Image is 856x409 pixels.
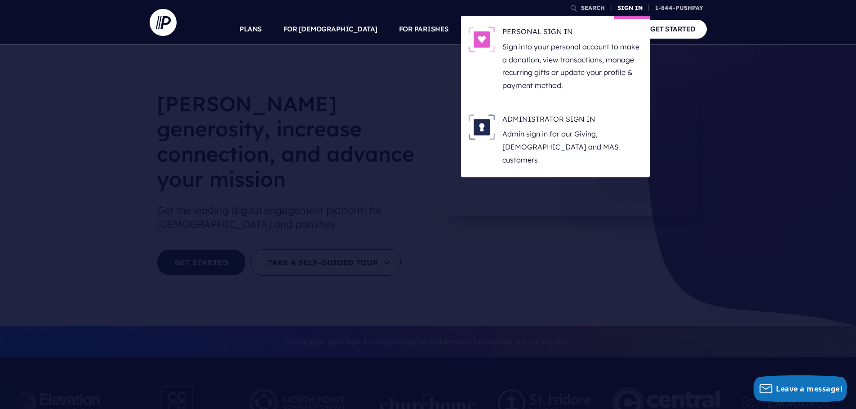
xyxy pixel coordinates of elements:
h6: ADMINISTRATOR SIGN IN [502,114,643,128]
button: Leave a message! [754,375,847,402]
p: Admin sign in for our Giving, [DEMOGRAPHIC_DATA] and MAS customers [502,128,643,166]
a: FOR PARISHES [399,13,449,45]
a: PERSONAL SIGN IN - Illustration PERSONAL SIGN IN Sign into your personal account to make a donati... [468,26,643,92]
h6: PERSONAL SIGN IN [502,26,643,40]
a: EXPLORE [532,13,563,45]
p: Sign into your personal account to make a donation, view transactions, manage recurring gifts or ... [502,40,643,92]
a: COMPANY [585,13,618,45]
a: GET STARTED [639,20,707,38]
img: PERSONAL SIGN IN - Illustration [468,26,495,53]
a: SOLUTIONS [470,13,510,45]
a: FOR [DEMOGRAPHIC_DATA] [284,13,377,45]
span: Leave a message! [776,384,843,394]
img: ADMINISTRATOR SIGN IN - Illustration [468,114,495,140]
a: ADMINISTRATOR SIGN IN - Illustration ADMINISTRATOR SIGN IN Admin sign in for our Giving, [DEMOGRA... [468,114,643,167]
a: PLANS [240,13,262,45]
